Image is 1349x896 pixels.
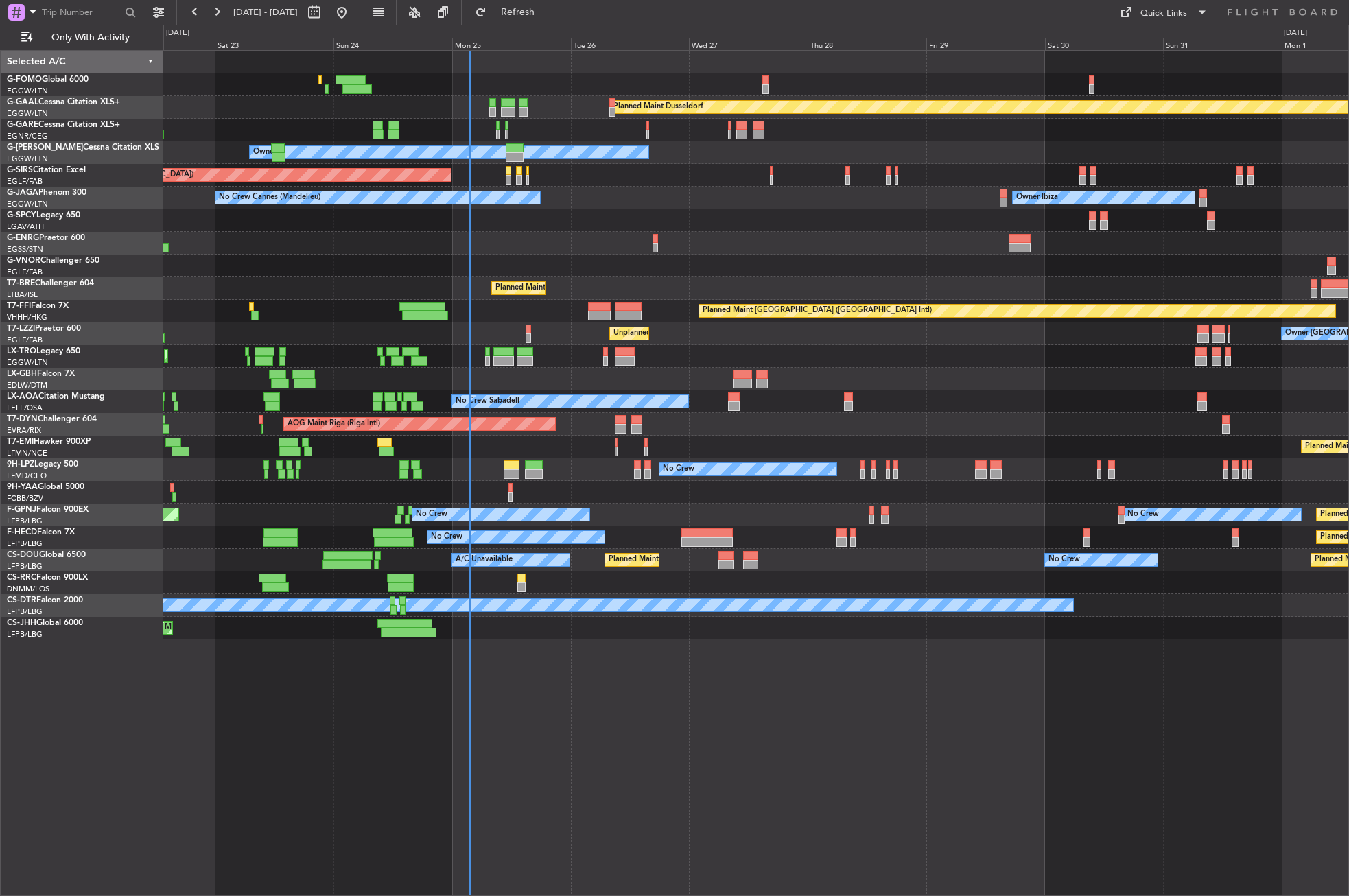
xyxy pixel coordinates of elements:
a: 9H-YAAGlobal 5000 [7,483,84,491]
div: Owner Ibiza [1016,187,1058,208]
a: LTBA/ISL [7,290,38,300]
a: CS-DOUGlobal 6500 [7,551,86,559]
div: Sun 24 [333,38,452,50]
span: CS-DOU [7,551,39,559]
span: G-ENRG [7,234,39,242]
span: G-JAGA [7,189,38,197]
a: LX-AOACitation Mustang [7,392,105,401]
span: G-SPCY [7,211,36,220]
a: EGGW/LTN [7,86,48,96]
button: Quick Links [1113,1,1215,23]
div: Sat 23 [215,38,333,50]
a: T7-EMIHawker 900XP [7,438,91,446]
a: T7-FFIFalcon 7X [7,302,69,310]
div: Mon 25 [452,38,571,50]
a: G-GAALCessna Citation XLS+ [7,98,120,106]
a: EGGW/LTN [7,154,48,164]
a: DNMM/LOS [7,584,49,594]
a: LFPB/LBG [7,539,43,549]
a: F-HECDFalcon 7X [7,528,75,537]
a: 9H-LPZLegacy 500 [7,460,78,469]
a: G-SIRSCitation Excel [7,166,86,174]
span: F-GPNJ [7,506,36,514]
a: LX-TROLegacy 650 [7,347,80,355]
a: CS-JHHGlobal 6000 [7,619,83,627]
span: LX-TRO [7,347,36,355]
div: Owner [253,142,277,163]
span: G-FOMO [7,75,42,84]
div: No Crew Sabadell [456,391,519,412]
div: AOG Maint Riga (Riga Intl) [288,414,380,434]
span: 9H-YAA [7,483,38,491]
span: LX-GBH [7,370,37,378]
a: EGGW/LTN [7,108,48,119]
div: No Crew [663,459,694,480]
a: CS-DTRFalcon 2000 [7,596,83,604]
span: G-GAAL [7,98,38,106]
input: Trip Number [42,2,121,23]
div: No Crew [1127,504,1159,525]
div: A/C Unavailable [456,550,513,570]
div: Wed 27 [689,38,808,50]
a: G-FOMOGlobal 6000 [7,75,89,84]
a: EGLF/FAB [7,176,43,187]
a: EGGW/LTN [7,199,48,209]
button: Only With Activity [15,27,149,49]
a: LFPB/LBG [7,561,43,571]
div: Tue 26 [571,38,690,50]
a: EVRA/RIX [7,425,41,436]
div: [DATE] [166,27,189,39]
span: G-VNOR [7,257,40,265]
a: G-[PERSON_NAME]Cessna Citation XLS [7,143,159,152]
span: F-HECD [7,528,37,537]
span: T7-EMI [7,438,34,446]
span: CS-JHH [7,619,36,627]
a: EDLW/DTM [7,380,47,390]
a: G-SPCYLegacy 650 [7,211,80,220]
span: Only With Activity [36,33,145,43]
a: EGGW/LTN [7,357,48,368]
span: 9H-LPZ [7,460,34,469]
a: LFMN/NCE [7,448,47,458]
a: LFPB/LBG [7,606,43,617]
a: EGNR/CEG [7,131,48,141]
a: G-VNORChallenger 650 [7,257,99,265]
a: VHHH/HKG [7,312,47,322]
span: Refresh [489,8,547,17]
div: No Crew [431,527,462,547]
div: Planned Maint Dusseldorf [613,97,703,117]
div: Planned Maint [GEOGRAPHIC_DATA] ([GEOGRAPHIC_DATA]) [609,550,825,570]
a: F-GPNJFalcon 900EX [7,506,89,514]
a: LELL/QSA [7,403,43,413]
span: G-SIRS [7,166,33,174]
div: Quick Links [1140,7,1187,21]
div: Fri 29 [926,38,1045,50]
a: G-ENRGPraetor 600 [7,234,85,242]
a: G-GARECessna Citation XLS+ [7,121,120,129]
a: LFMD/CEQ [7,471,47,481]
div: [DATE] [1284,27,1307,39]
a: LFPB/LBG [7,516,43,526]
span: LX-AOA [7,392,38,401]
span: T7-BRE [7,279,35,287]
div: Unplanned Maint [GEOGRAPHIC_DATA] ([GEOGRAPHIC_DATA]) [613,323,839,344]
span: T7-DYN [7,415,38,423]
span: G-GARE [7,121,38,129]
div: Thu 28 [808,38,926,50]
span: CS-DTR [7,596,36,604]
a: FCBB/BZV [7,493,43,504]
div: No Crew [416,504,447,525]
button: Refresh [469,1,551,23]
div: Sat 30 [1045,38,1164,50]
span: G-[PERSON_NAME] [7,143,83,152]
a: EGSS/STN [7,244,43,255]
span: CS-RRC [7,574,36,582]
a: T7-BREChallenger 604 [7,279,94,287]
a: LX-GBHFalcon 7X [7,370,75,378]
span: T7-LZZI [7,325,35,333]
a: G-JAGAPhenom 300 [7,189,86,197]
div: Planned Maint Warsaw ([GEOGRAPHIC_DATA]) [495,278,661,298]
div: Planned Maint [GEOGRAPHIC_DATA] ([GEOGRAPHIC_DATA] Intl) [703,300,932,321]
a: LGAV/ATH [7,222,44,232]
span: T7-FFI [7,302,31,310]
